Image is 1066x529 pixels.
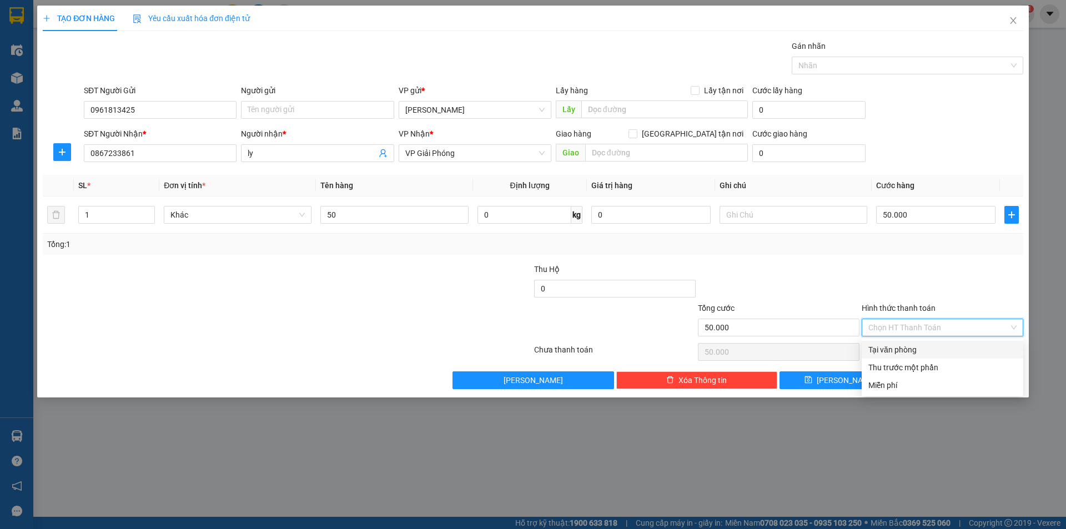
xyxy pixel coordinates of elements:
[752,101,866,119] input: Cước lấy hàng
[571,206,582,224] span: kg
[170,206,305,223] span: Khác
[399,84,551,97] div: VP gửi
[47,238,411,250] div: Tổng: 1
[591,206,711,224] input: 0
[6,32,30,71] img: logo
[405,145,545,162] span: VP Giải Phóng
[698,304,735,313] span: Tổng cước
[616,371,778,389] button: deleteXóa Thông tin
[637,128,748,140] span: [GEOGRAPHIC_DATA] tận nơi
[876,181,914,190] span: Cước hàng
[868,361,1017,374] div: Thu trước một phần
[666,376,674,385] span: delete
[504,374,563,386] span: [PERSON_NAME]
[320,181,353,190] span: Tên hàng
[780,371,900,389] button: save[PERSON_NAME]
[320,206,468,224] input: VD: Bàn, Ghế
[581,100,748,118] input: Dọc đường
[133,14,250,23] span: Yêu cầu xuất hóa đơn điện tử
[715,175,872,197] th: Ghi chú
[533,344,697,363] div: Chưa thanh toán
[868,344,1017,356] div: Tại văn phòng
[752,86,802,95] label: Cước lấy hàng
[534,265,560,274] span: Thu Hộ
[510,181,550,190] span: Định lượng
[752,129,807,138] label: Cước giao hàng
[54,148,71,157] span: plus
[817,374,876,386] span: [PERSON_NAME]
[405,102,545,118] span: Hoàng Sơn
[164,181,205,190] span: Đơn vị tính
[585,144,748,162] input: Dọc đường
[47,206,65,224] button: delete
[55,47,91,59] span: SĐT XE
[998,6,1029,37] button: Close
[133,14,142,23] img: icon
[1009,16,1018,25] span: close
[804,376,812,385] span: save
[556,100,581,118] span: Lấy
[241,84,394,97] div: Người gửi
[241,128,394,140] div: Người nhận
[43,14,51,22] span: plus
[84,84,237,97] div: SĐT Người Gửi
[399,129,430,138] span: VP Nhận
[556,144,585,162] span: Giao
[720,206,867,224] input: Ghi Chú
[556,86,588,95] span: Lấy hàng
[118,45,183,57] span: HS1408250265
[44,61,104,85] strong: PHIẾU BIÊN NHẬN
[792,42,826,51] label: Gán nhãn
[379,149,388,158] span: user-add
[1004,206,1019,224] button: plus
[591,181,632,190] span: Giá trị hàng
[1005,210,1018,219] span: plus
[678,374,727,386] span: Xóa Thông tin
[53,143,71,161] button: plus
[452,371,614,389] button: [PERSON_NAME]
[862,304,936,313] label: Hình thức thanh toán
[78,181,87,190] span: SL
[868,379,1017,391] div: Miễn phí
[43,14,115,23] span: TẠO ĐƠN HÀNG
[84,128,237,140] div: SĐT Người Nhận
[556,129,591,138] span: Giao hàng
[752,144,866,162] input: Cước giao hàng
[36,9,112,45] strong: CHUYỂN PHÁT NHANH ĐÔNG LÝ
[700,84,748,97] span: Lấy tận nơi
